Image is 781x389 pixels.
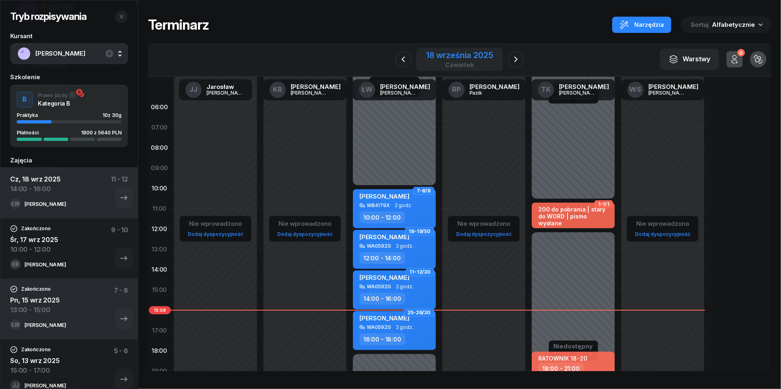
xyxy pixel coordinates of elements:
span: 18-19/50 [409,231,431,232]
button: Warstwy [660,49,719,70]
div: 14:00 - 16:00 [10,184,61,194]
div: Zakończono [10,346,50,353]
div: Płatności [17,130,44,135]
span: Praktyka [17,112,38,118]
span: [PERSON_NAME] [359,274,409,281]
span: RP [452,86,461,93]
div: 07:00 [148,117,171,138]
div: 10:00 [148,178,171,199]
span: Sortuj [691,19,710,30]
span: 1-1/1 [598,203,609,205]
span: [PERSON_NAME] [359,233,409,241]
span: 25-26/30 [407,312,431,313]
div: Nie wprowadzono [453,218,515,229]
div: Nie wprowadzono [632,218,694,229]
div: 10:00 - 12:00 [359,212,405,223]
span: 2 godz. [396,324,413,330]
div: Śr, 17 wrz 2025 [10,225,58,244]
div: 17:00 [148,320,171,341]
a: RP[PERSON_NAME]Pazik [442,79,526,100]
button: 0 [727,51,743,67]
div: 7 - 8 [114,285,128,320]
div: 18:00 - 21:00 [538,363,584,374]
div: 10:00 - 12:00 [10,244,58,254]
div: 18:00 [148,341,171,361]
div: 14:00 [148,259,171,280]
div: [PERSON_NAME] [24,262,66,267]
div: 14:00 - 16:00 [359,293,405,305]
div: Nie wprowadzono [185,218,246,229]
div: 15:00 - 17:00 [10,365,60,375]
div: [PERSON_NAME] [24,201,66,207]
div: [PERSON_NAME] [291,84,341,90]
div: 19:00 [148,361,171,381]
div: 16:00 - 18:00 [359,333,405,345]
div: 9 - 10 [111,225,128,259]
div: Niedostępny [554,343,593,349]
span: JJ [12,383,19,388]
span: Narzędzia [634,20,664,30]
div: [PERSON_NAME] [380,84,430,90]
div: [PERSON_NAME] [291,90,330,95]
h2: Tryb rozpisywania [10,10,87,23]
div: 10 z 30g [102,112,122,118]
div: 13:00 - 15:00 [10,305,60,315]
div: So, 13 wrz 2025 [10,346,60,365]
div: Warstwy [669,54,710,65]
div: Nie wprowadzono [274,218,336,229]
div: czwartek [426,62,493,68]
div: [PERSON_NAME] [648,84,698,90]
button: Nie wprowadzonoDodaj dyspozycyjność [274,217,336,241]
div: WA0592G [367,284,391,289]
div: 06:00 [148,97,171,117]
a: TK[PERSON_NAME][PERSON_NAME] [531,79,616,100]
span: 15:59 [149,306,171,314]
div: 11 - 12 [111,174,128,199]
div: Pn, 15 wrz 2025 [10,285,60,305]
a: JJJarosław[PERSON_NAME] [179,79,252,100]
button: Nie wprowadzonoDodaj dyspozycyjność [453,217,515,241]
span: ŁW [11,201,20,207]
div: [PERSON_NAME] [559,84,609,90]
div: Zakończono [10,225,50,232]
div: [PERSON_NAME] [24,383,66,388]
span: [PERSON_NAME] [359,314,409,322]
button: Nie wprowadzonoDodaj dyspozycyjność [632,217,694,241]
div: 12:00 [148,219,171,239]
span: [PERSON_NAME] [538,228,588,236]
span: 2 godz. [396,284,413,290]
div: [PERSON_NAME] [559,90,598,95]
div: [PERSON_NAME] [470,84,520,90]
span: TK [541,86,551,93]
div: [PERSON_NAME] [380,90,419,95]
div: 08:00 [148,138,171,158]
span: 2 godz. [395,203,412,208]
a: Dodaj dyspozycyjność [632,229,694,239]
span: KR [12,261,19,267]
div: WB4179X [367,203,390,208]
span: 7-8/8 [417,190,431,192]
button: Niedostępny12:00 - 23:59 [554,341,593,359]
button: Sortuj Alfabetycznie [681,16,771,33]
div: 5 - 6 [114,346,128,380]
div: [PERSON_NAME] [207,90,246,95]
div: RATOWNIK 18-20 [538,355,587,362]
a: KR[PERSON_NAME][PERSON_NAME] [263,79,347,100]
div: [PERSON_NAME] [24,322,66,328]
a: ŁW[PERSON_NAME][PERSON_NAME] [352,79,437,100]
span: [PERSON_NAME] [35,48,121,59]
div: Zakończono [10,285,50,293]
a: Dodaj dyspozycyjność [274,229,336,239]
div: Jarosław [207,84,246,90]
span: Alfabetycznie [712,21,755,28]
a: WS[PERSON_NAME][PERSON_NAME] [621,79,705,100]
div: 13:00 [148,239,171,259]
h1: Terminarz [148,17,209,32]
div: Cz, 18 wrz 2025 [10,174,61,184]
div: WA0592G [367,243,391,249]
div: 0 [737,49,745,57]
div: 1800 z 5640 PLN [81,130,122,135]
div: 18 września 2025 [426,51,493,59]
button: BPrawo jazdyKategoria BPraktyka10z 30gPłatności1800 z 5640 PLN [10,85,128,147]
span: ŁW [361,86,373,93]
